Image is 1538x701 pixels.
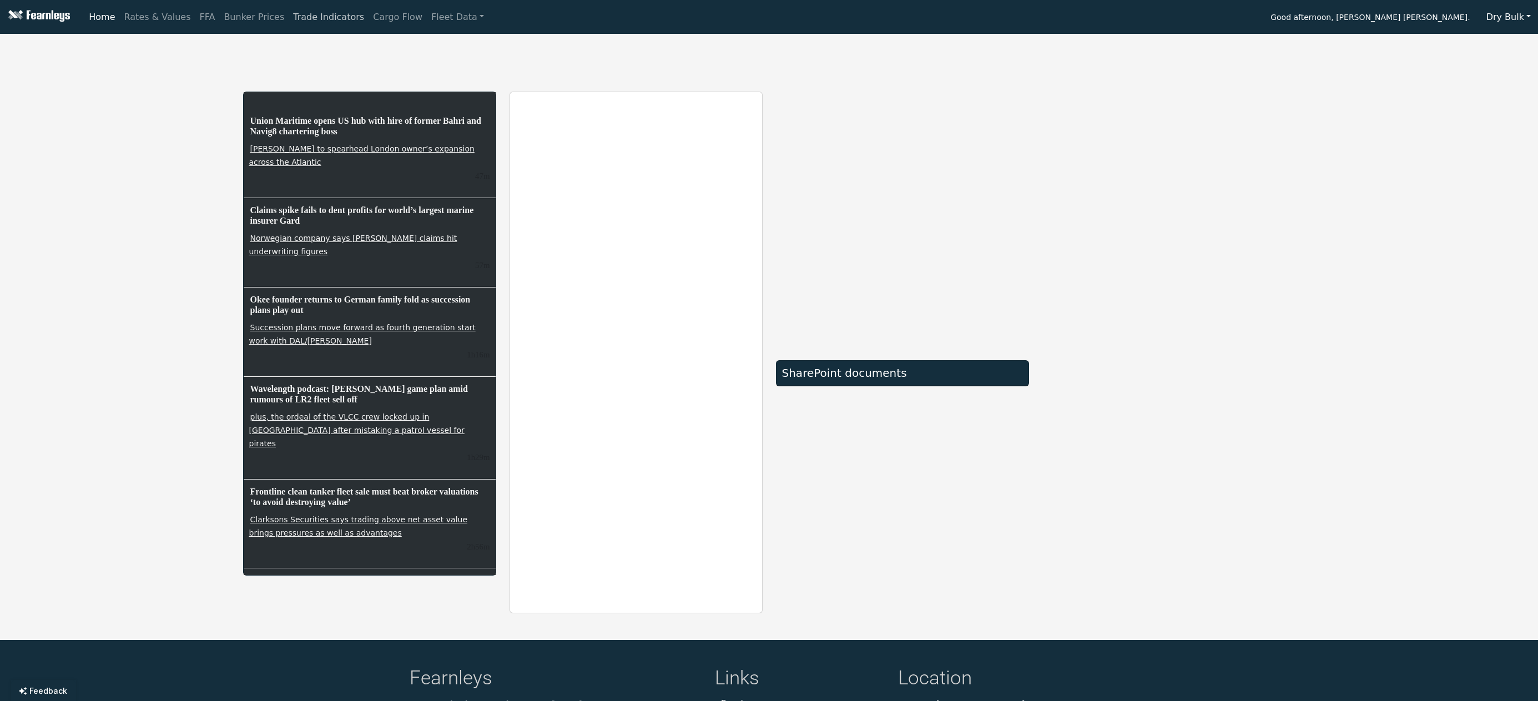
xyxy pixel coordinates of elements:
[467,542,490,551] small: 13/10/2025, 12:51:02
[84,6,119,28] a: Home
[510,92,762,613] iframe: report archive
[249,411,465,449] a: plus, the ordeal of the VLCC crew locked up in [GEOGRAPHIC_DATA] after mistaking a patrol vessel ...
[427,6,488,28] a: Fleet Data
[249,204,490,227] h6: Claims spike fails to dent profits for world’s largest marine insurer Gard
[1042,491,1295,613] iframe: mini symbol-overview TradingView widget
[6,10,70,24] img: Fearnleys Logo
[219,6,289,28] a: Bunker Prices
[898,667,1129,693] h4: Location
[249,574,490,587] h6: Braemar rebuilds its tanker team after stream of exits
[249,485,490,508] h6: Frontline clean tanker fleet sale must beat broker valuations ‘to avoid destroying value’
[1270,9,1470,28] span: Good afternoon, [PERSON_NAME] [PERSON_NAME].
[1042,358,1295,480] iframe: mini symbol-overview TradingView widget
[1042,225,1295,347] iframe: mini symbol-overview TradingView widget
[249,514,468,538] a: Clarksons Securities says trading above net asset value brings pressures as well as advantages
[249,143,475,168] a: [PERSON_NAME] to spearhead London owner’s expansion across the Atlantic
[249,233,457,257] a: Norwegian company says [PERSON_NAME] claims hit underwriting figures
[475,172,490,180] small: 13/10/2025, 13:59:15
[715,667,885,693] h4: Links
[249,293,490,316] h6: Okee founder returns to German family fold as succession plans play out
[782,366,1023,380] div: SharePoint documents
[243,38,1295,78] iframe: tickers TradingView widget
[120,6,195,28] a: Rates & Values
[1479,7,1538,28] button: Dry Bulk
[369,6,427,28] a: Cargo Flow
[776,92,1029,348] iframe: market overview TradingView widget
[467,453,490,462] small: 13/10/2025, 13:17:24
[195,6,220,28] a: FFA
[289,6,369,28] a: Trade Indicators
[249,382,490,406] h6: Wavelength podcast: [PERSON_NAME] game plan amid rumours of LR2 fleet sell off
[1042,92,1295,214] iframe: mini symbol-overview TradingView widget
[249,114,490,138] h6: Union Maritime opens US hub with hire of former Bahri and Navig8 chartering boss
[249,322,476,346] a: Succession plans move forward as fourth generation start work with DAL/[PERSON_NAME]
[475,261,490,270] small: 13/10/2025, 13:49:35
[410,667,702,693] h4: Fearnleys
[467,350,490,359] small: 13/10/2025, 13:30:22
